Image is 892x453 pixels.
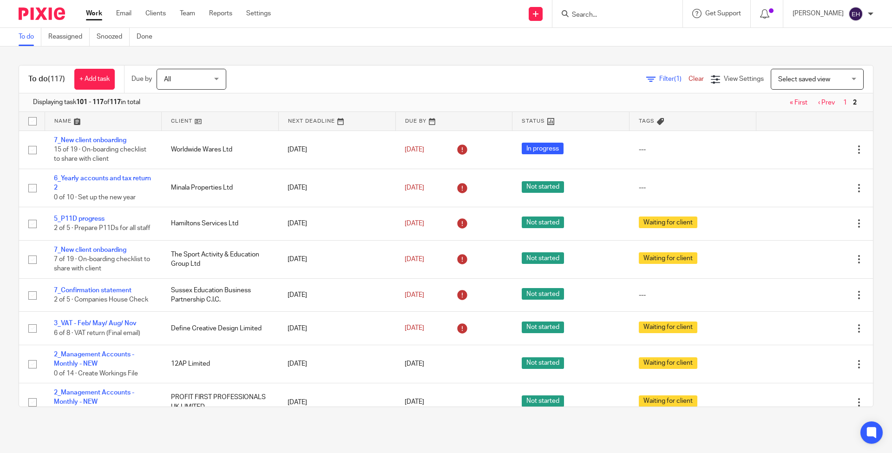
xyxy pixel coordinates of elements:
[164,76,171,83] span: All
[54,256,150,272] span: 7 of 19 · On-boarding checklist to share with client
[54,389,134,405] a: 2_Management Accounts - Monthly - NEW
[689,76,704,82] a: Clear
[639,357,697,369] span: Waiting for client
[724,76,764,82] span: View Settings
[54,194,136,201] span: 0 of 10 · Set up the new year
[278,345,395,383] td: [DATE]
[793,9,844,18] p: [PERSON_NAME]
[162,345,279,383] td: 12AP Limited
[162,240,279,278] td: The Sport Activity & Education Group Ltd
[278,279,395,312] td: [DATE]
[639,183,747,192] div: ---
[246,9,271,18] a: Settings
[571,11,655,20] input: Search
[74,69,115,90] a: + Add task
[162,207,279,240] td: Hamiltons Services Ltd
[54,330,140,336] span: 6 of 8 · VAT return (Final email)
[86,9,102,18] a: Work
[639,118,655,124] span: Tags
[785,99,859,106] nav: pager
[162,279,279,312] td: Sussex Education Business Partnership C.I.C.
[54,225,150,232] span: 2 of 5 · Prepare P11Ds for all staff
[522,217,564,228] span: Not started
[162,169,279,207] td: Minala Properties Ltd
[851,97,859,108] span: 2
[659,76,689,82] span: Filter
[522,357,564,369] span: Not started
[54,247,126,253] a: 7_New client onboarding
[522,252,564,264] span: Not started
[97,28,130,46] a: Snoozed
[48,75,65,83] span: (117)
[405,256,424,263] span: [DATE]
[110,99,121,105] b: 117
[705,10,741,17] span: Get Support
[405,184,424,191] span: [DATE]
[843,99,847,106] a: 1
[522,288,564,300] span: Not started
[76,99,104,105] b: 101 - 117
[674,76,682,82] span: (1)
[54,175,151,191] a: 6_Yearly accounts and tax return 2
[639,217,697,228] span: Waiting for client
[639,395,697,407] span: Waiting for client
[137,28,159,46] a: Done
[54,137,126,144] a: 7_New client onboarding
[116,9,131,18] a: Email
[54,320,137,327] a: 3_VAT - Feb/ May/ Aug/ Nov
[180,9,195,18] a: Team
[790,99,807,106] a: « First
[19,28,41,46] a: To do
[54,351,134,367] a: 2_Management Accounts - Monthly - NEW
[278,383,395,421] td: [DATE]
[522,395,564,407] span: Not started
[639,322,697,333] span: Waiting for client
[405,399,424,406] span: [DATE]
[405,361,424,367] span: [DATE]
[162,383,279,421] td: PROFIT FIRST PROFESSIONALS UK LIMITED
[278,207,395,240] td: [DATE]
[405,325,424,332] span: [DATE]
[278,240,395,278] td: [DATE]
[54,370,138,377] span: 0 of 14 · Create Workings File
[639,252,697,264] span: Waiting for client
[162,312,279,345] td: Define Creative Design Limited
[278,169,395,207] td: [DATE]
[19,7,65,20] img: Pixie
[522,181,564,193] span: Not started
[54,146,146,163] span: 15 of 19 · On-boarding checklist to share with client
[639,290,747,300] div: ---
[522,143,564,154] span: In progress
[54,216,105,222] a: 5_P11D progress
[405,220,424,227] span: [DATE]
[162,131,279,169] td: Worldwide Wares Ltd
[145,9,166,18] a: Clients
[522,322,564,333] span: Not started
[209,9,232,18] a: Reports
[28,74,65,84] h1: To do
[848,7,863,21] img: svg%3E
[48,28,90,46] a: Reassigned
[131,74,152,84] p: Due by
[405,146,424,153] span: [DATE]
[405,292,424,298] span: [DATE]
[278,131,395,169] td: [DATE]
[278,312,395,345] td: [DATE]
[54,296,148,303] span: 2 of 5 · Companies House Check
[54,287,131,294] a: 7_Confirmation statement
[639,145,747,154] div: ---
[818,99,835,106] a: ‹ Prev
[778,76,830,83] span: Select saved view
[33,98,140,107] span: Displaying task of in total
